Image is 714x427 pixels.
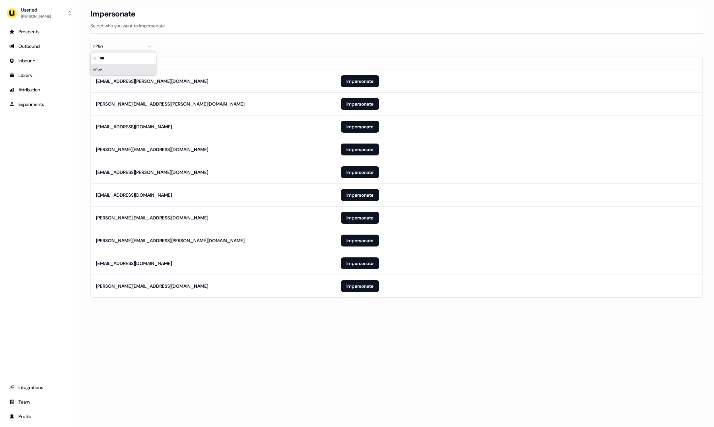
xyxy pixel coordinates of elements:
[96,123,172,130] div: [EMAIL_ADDRESS][DOMAIN_NAME]
[96,260,172,267] div: [EMAIL_ADDRESS][DOMAIN_NAME]
[96,78,208,84] div: [EMAIL_ADDRESS][PERSON_NAME][DOMAIN_NAME]
[5,5,74,21] button: Userled[PERSON_NAME]
[96,237,244,244] div: [PERSON_NAME][EMAIL_ADDRESS][PERSON_NAME][DOMAIN_NAME]
[90,22,703,29] p: Select who you want to impersonate
[5,26,74,37] a: Go to prospects
[91,56,336,70] th: Email
[5,397,74,407] a: Go to team
[5,70,74,81] a: Go to templates
[9,43,70,49] div: Outbound
[5,411,74,422] a: Go to profile
[21,7,51,13] div: Userled
[9,399,70,405] div: Team
[341,75,379,87] button: Impersonate
[341,98,379,110] button: Impersonate
[90,42,156,51] button: nPlan
[341,257,379,269] button: Impersonate
[9,101,70,108] div: Experiments
[9,384,70,391] div: Integrations
[341,212,379,224] button: Impersonate
[9,57,70,64] div: Inbound
[5,41,74,51] a: Go to outbound experience
[96,169,208,176] div: [EMAIL_ADDRESS][PERSON_NAME][DOMAIN_NAME]
[91,65,156,75] div: nPlan
[96,283,208,289] div: [PERSON_NAME][EMAIL_ADDRESS][DOMAIN_NAME]
[9,86,70,93] div: Attribution
[93,43,143,49] div: nPlan
[5,99,74,110] a: Go to experiments
[21,13,51,20] div: [PERSON_NAME]
[341,235,379,246] button: Impersonate
[96,192,172,198] div: [EMAIL_ADDRESS][DOMAIN_NAME]
[96,101,244,107] div: [PERSON_NAME][EMAIL_ADDRESS][PERSON_NAME][DOMAIN_NAME]
[9,413,70,420] div: Profile
[341,189,379,201] button: Impersonate
[5,55,74,66] a: Go to Inbound
[90,9,136,19] h3: Impersonate
[341,121,379,133] button: Impersonate
[9,28,70,35] div: Prospects
[5,382,74,393] a: Go to integrations
[9,72,70,79] div: Library
[341,166,379,178] button: Impersonate
[96,214,208,221] div: [PERSON_NAME][EMAIL_ADDRESS][DOMAIN_NAME]
[341,280,379,292] button: Impersonate
[96,146,208,153] div: [PERSON_NAME][EMAIL_ADDRESS][DOMAIN_NAME]
[341,144,379,155] button: Impersonate
[5,84,74,95] a: Go to attribution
